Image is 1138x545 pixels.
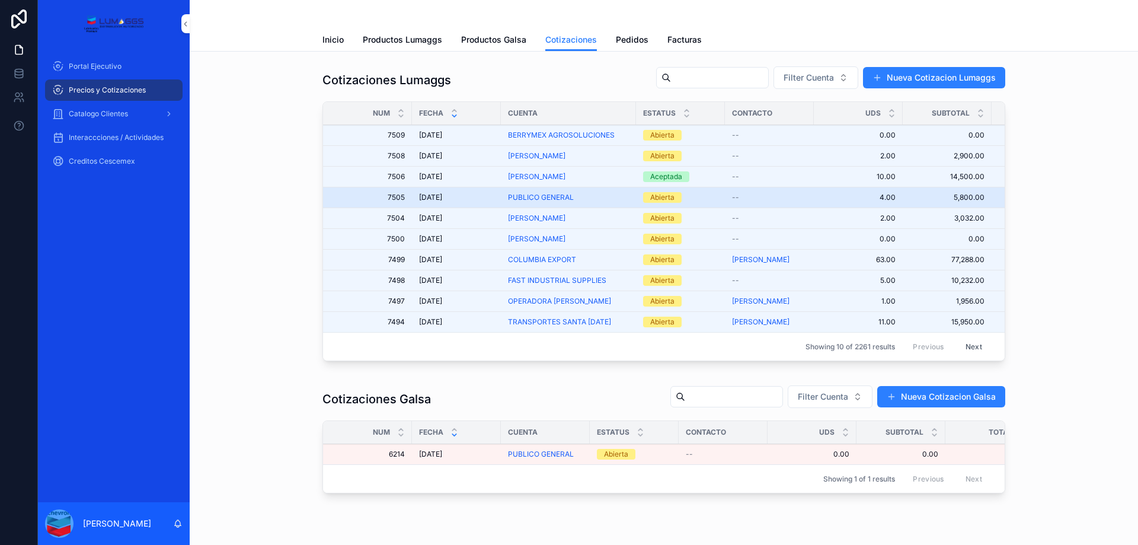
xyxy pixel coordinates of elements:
span: Portal Ejecutivo [69,62,122,71]
a: [PERSON_NAME] [508,151,565,161]
a: [PERSON_NAME] [732,255,807,264]
a: 0.00 [821,130,896,140]
span: Estatus [597,428,629,437]
a: Abierta [643,151,718,161]
a: 4.00 [821,193,896,202]
a: Productos Lumaggs [363,29,442,53]
a: [DATE] [419,234,494,244]
a: $15,660.00 [999,172,1073,181]
div: scrollable content [38,47,190,187]
span: -- [732,172,739,181]
button: Select Button [773,66,858,89]
span: 63.00 [821,255,896,264]
button: Nueva Cotizacion Galsa [877,386,1005,407]
div: Abierta [650,130,675,141]
span: [DATE] [419,213,442,223]
a: 7500 [337,234,405,244]
span: [DATE] [419,317,442,327]
span: 5,800.00 [910,193,984,202]
span: [DATE] [419,255,442,264]
a: 14,500.00 [910,172,984,181]
a: FAST INDUSTRIAL SUPPLIES [508,276,606,285]
span: [DATE] [419,276,442,285]
span: 0.00 [775,450,849,459]
a: [PERSON_NAME] [732,317,789,327]
a: [DATE] [419,450,494,459]
span: 7505 [337,193,405,202]
span: Interaccciones / Actividades [69,133,164,142]
a: -- [732,234,807,244]
span: [DATE] [419,297,442,306]
span: Uds [865,109,881,118]
a: TRANSPORTES SANTA [DATE] [508,317,611,327]
span: [DATE] [419,193,442,202]
span: Uds [819,428,835,437]
span: -- [686,450,693,459]
a: 3,032.00 [910,213,984,223]
a: COLUMBIA EXPORT [508,255,576,264]
a: [PERSON_NAME] [732,255,789,264]
a: -- [732,151,807,161]
span: 0.00 [910,130,984,140]
span: 10,232.00 [910,276,984,285]
span: $6,264.00 [999,193,1073,202]
a: OPERADORA [PERSON_NAME] [508,297,611,306]
a: Portal Ejecutivo [45,56,183,77]
span: Subtotal [886,428,923,437]
a: -- [732,130,807,140]
a: [PERSON_NAME] [732,297,789,306]
a: $3,274.56 [999,213,1073,223]
span: 5.00 [821,276,896,285]
a: Aceptada [643,171,718,182]
div: Abierta [650,213,675,224]
a: 0.00 [864,450,938,459]
p: [PERSON_NAME] [83,518,151,530]
span: 7494 [337,317,405,327]
button: Next [957,337,990,356]
span: Fecha [419,428,443,437]
a: FAST INDUSTRIAL SUPPLIES [508,276,629,285]
span: -- [732,213,739,223]
span: Facturas [667,34,702,46]
a: OPERADORA [PERSON_NAME] [508,297,629,306]
a: 15,950.00 [910,317,984,327]
a: [PERSON_NAME] [508,234,565,244]
a: Facturas [667,29,702,53]
button: Select Button [788,385,872,408]
span: Estatus [643,109,676,118]
div: Abierta [650,296,675,307]
a: $0.00 [999,130,1073,140]
span: [DATE] [419,234,442,244]
div: Abierta [650,317,675,327]
a: [DATE] [419,297,494,306]
span: 1,956.00 [910,297,984,306]
a: Precios y Cotizaciones [45,79,183,101]
span: 7497 [337,297,405,306]
span: Catalogo Clientes [69,109,128,119]
a: [DATE] [419,213,494,223]
span: Productos Galsa [461,34,526,46]
span: Filter Cuenta [798,391,848,403]
a: $83,471.04 [999,255,1073,264]
span: Contacto [732,109,772,118]
a: 2.00 [821,151,896,161]
span: 7508 [337,151,405,161]
a: Abierta [643,275,718,286]
a: -- [732,276,807,285]
span: Subtotal [932,109,970,118]
a: 11.00 [821,317,896,327]
a: $2,112.48 [999,297,1073,306]
a: Abierta [643,213,718,224]
a: Abierta [597,449,672,460]
a: COLUMBIA EXPORT [508,255,629,264]
span: $0.00 [952,450,1027,459]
